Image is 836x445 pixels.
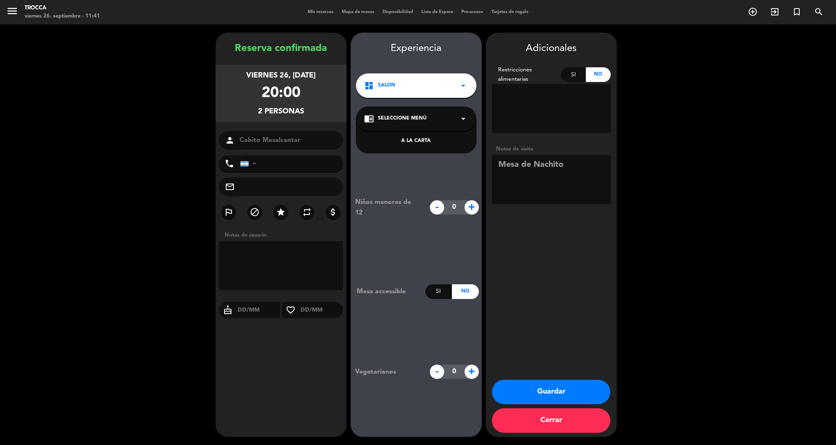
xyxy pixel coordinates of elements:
i: add_circle_outline [748,7,758,17]
i: star [276,207,286,217]
div: Experiencia [351,41,482,57]
div: viernes 26, [DATE] [246,70,316,82]
i: repeat [302,207,312,217]
span: Lista de Espera [417,10,457,14]
i: phone [225,159,234,168]
div: Notas de usuario [220,231,347,239]
i: exit_to_app [770,7,780,17]
span: - [430,365,444,379]
button: Cerrar [492,408,610,433]
i: arrow_drop_down [458,81,468,91]
span: Mis reservas [304,10,338,14]
div: Vegetarianos [349,367,425,377]
span: + [465,365,479,379]
span: Mapa de mesas [338,10,378,14]
button: Guardar [492,380,610,404]
div: Restricciones alimentarias [492,65,561,84]
i: outlined_flag [224,207,233,217]
i: attach_money [328,207,338,217]
span: Pre-acceso [457,10,487,14]
div: Niños menores de 12 [349,197,425,218]
i: menu [6,5,18,17]
div: A LA CARTA [364,137,468,145]
div: Argentina: +54 [240,156,259,171]
div: 20:00 [262,82,300,106]
i: mail_outline [225,182,235,192]
input: DD/MM [300,305,343,315]
i: search [814,7,824,17]
button: menu [6,5,18,20]
span: - [430,200,444,215]
div: Notas de visita [492,145,611,153]
span: Seleccione Menú [378,115,427,123]
div: Reserva confirmada [216,41,347,57]
div: Si [561,67,586,82]
div: Mesa accessible [351,286,425,297]
div: Adicionales [492,41,611,57]
i: cake [219,305,237,315]
div: viernes 26. septiembre - 11:41 [24,12,100,20]
div: 2 personas [258,106,304,117]
div: No [452,284,478,299]
div: Trocca [24,4,100,12]
span: Disponibilidad [378,10,417,14]
i: person [225,135,235,145]
span: Tarjetas de regalo [487,10,533,14]
i: turned_in_not [792,7,802,17]
i: arrow_drop_down [458,114,468,124]
i: block [250,207,260,217]
span: SALON [378,82,395,90]
div: No [586,67,611,82]
span: + [465,200,479,215]
i: chrome_reader_mode [364,114,374,124]
i: dashboard [364,81,374,91]
input: DD/MM [237,305,280,315]
i: favorite_border [282,305,300,315]
div: Si [425,284,452,299]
